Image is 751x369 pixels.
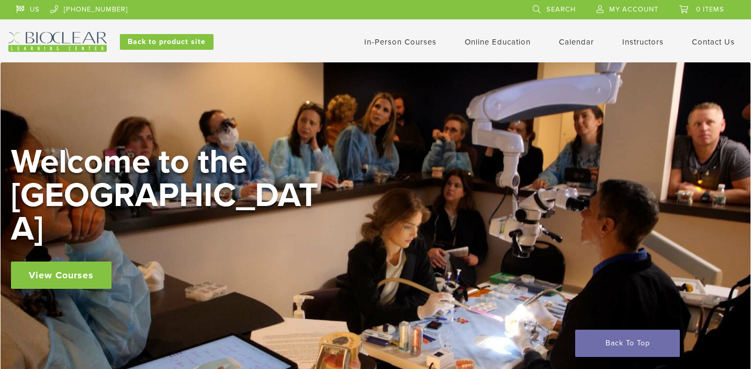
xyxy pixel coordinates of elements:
[364,37,436,47] a: In-Person Courses
[696,5,724,14] span: 0 items
[692,37,735,47] a: Contact Us
[11,262,111,289] a: View Courses
[609,5,658,14] span: My Account
[622,37,664,47] a: Instructors
[465,37,531,47] a: Online Education
[575,330,680,357] a: Back To Top
[8,32,107,52] img: Bioclear
[120,34,214,50] a: Back to product site
[546,5,576,14] span: Search
[559,37,594,47] a: Calendar
[11,145,325,246] h2: Welcome to the [GEOGRAPHIC_DATA]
